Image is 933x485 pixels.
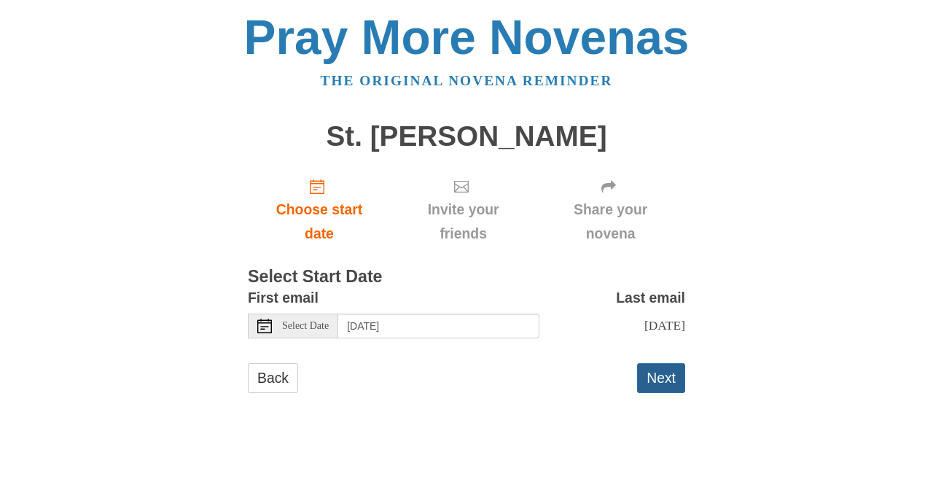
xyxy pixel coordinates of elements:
span: Invite your friends [405,198,521,246]
span: Share your novena [550,198,671,246]
label: Last email [616,286,685,310]
a: Pray More Novenas [244,10,690,64]
h1: St. [PERSON_NAME] [248,121,685,152]
span: [DATE] [644,318,685,333]
label: First email [248,286,319,310]
a: Choose start date [248,166,391,253]
span: Select Date [282,321,329,331]
a: The original novena reminder [321,73,613,88]
h3: Select Start Date [248,268,685,287]
div: Click "Next" to confirm your start date first. [536,166,685,253]
div: Click "Next" to confirm your start date first. [391,166,536,253]
a: Back [248,363,298,393]
span: Choose start date [262,198,376,246]
button: Next [637,363,685,393]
